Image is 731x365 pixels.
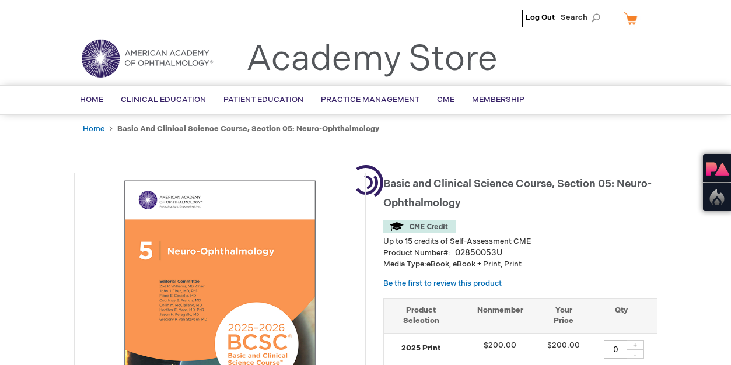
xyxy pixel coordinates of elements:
[627,349,644,359] div: -
[383,236,657,247] li: Up to 15 credits of Self-Assessment CME
[541,333,586,365] td: $200.00
[83,124,104,134] a: Home
[121,95,206,104] span: Clinical Education
[383,220,456,233] img: CME Credit
[586,298,657,333] th: Qty
[80,95,103,104] span: Home
[541,298,586,333] th: Your Price
[390,343,453,354] strong: 2025 Print
[223,95,303,104] span: Patient Education
[383,178,652,209] span: Basic and Clinical Science Course, Section 05: Neuro-Ophthalmology
[384,298,459,333] th: Product Selection
[383,259,657,270] p: eBook, eBook + Print, Print
[604,340,627,359] input: Qty
[437,95,454,104] span: CME
[383,248,450,258] strong: Product Number
[321,95,419,104] span: Practice Management
[561,6,605,29] span: Search
[472,95,524,104] span: Membership
[455,247,502,259] div: 02850053U
[383,259,426,269] strong: Media Type:
[459,298,541,333] th: Nonmember
[459,333,541,365] td: $200.00
[246,38,498,80] a: Academy Store
[627,340,644,350] div: +
[526,13,555,22] a: Log Out
[117,124,379,134] strong: Basic and Clinical Science Course, Section 05: Neuro-Ophthalmology
[383,279,502,288] a: Be the first to review this product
